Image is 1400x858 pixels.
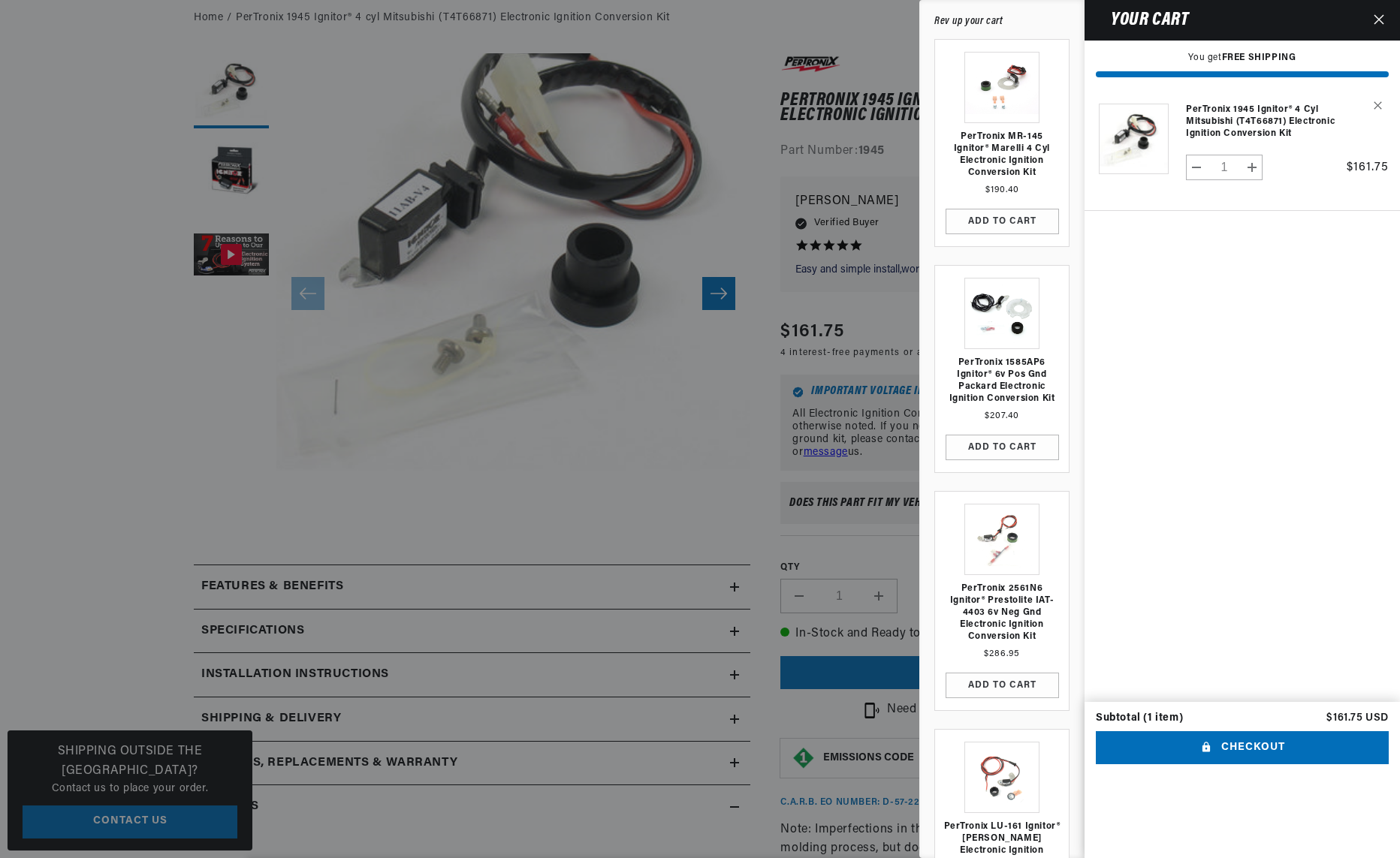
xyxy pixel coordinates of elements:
button: Remove PerTronix 1945 Ignitor® 4 cyl Mitsubishi (T4T66871) Electronic Ignition Conversion Kit [1362,92,1388,119]
button: Checkout [1096,731,1389,765]
p: $161.75 USD [1326,713,1389,724]
h2: Your cart [1096,13,1188,28]
span: $161.75 [1347,161,1389,173]
strong: FREE SHIPPING [1222,53,1296,62]
a: PerTronix 1945 Ignitor® 4 cyl Mitsubishi (T4T66871) Electronic Ignition Conversion Kit [1186,104,1335,140]
div: Subtotal (1 item) [1096,713,1183,724]
input: Quantity for PerTronix 1945 Ignitor® 4 cyl Mitsubishi (T4T66871) Electronic Ignition Conversion Kit [1207,155,1242,180]
p: You get [1096,52,1389,65]
iframe: PayPal-paypal [1096,784,1389,824]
